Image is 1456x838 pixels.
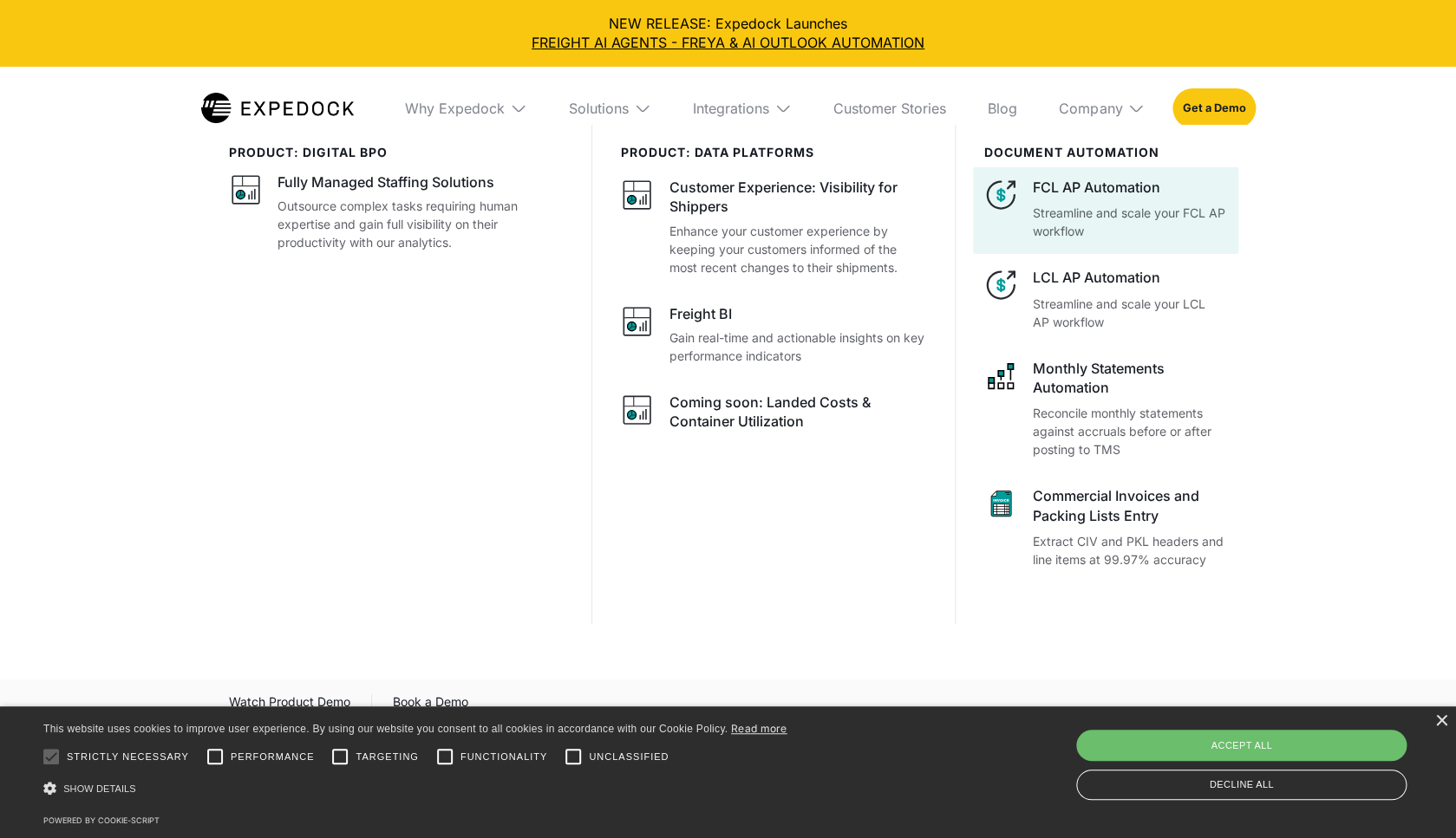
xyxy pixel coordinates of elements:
[669,178,927,217] div: Customer Experience: Visibility for Shippers
[974,67,1031,150] a: Blog
[14,33,1442,52] a: FREIGHT AI AGENTS - FREYA & AI OUTLOOK AUTOMATION
[983,486,1227,568] a: Commercial Invoices and Packing Lists EntryExtract CIV and PKL headers and line items at 99.97% a...
[1032,178,1227,197] div: FCL AP Automation
[393,692,468,720] a: Book a Demo
[1059,100,1122,117] div: Company
[229,692,350,720] div: Watch Product Demo
[1032,295,1227,331] p: Streamline and scale your LCL AP workflow
[391,67,541,150] div: Why Expedock
[819,67,960,150] a: Customer Stories
[229,172,565,251] a: Fully Managed Staffing SolutionsOutsource complex tasks requiring human expertise and gain full v...
[669,393,927,432] div: Coming soon: Landed Costs & Container Utilization
[1032,204,1227,240] p: Streamline and scale your FCL AP workflow
[679,67,806,150] div: Integrations
[229,146,565,160] div: product: digital bpo
[620,146,927,160] div: PRODUCT: data platforms
[1076,770,1407,800] div: Decline all
[229,692,350,720] a: open lightbox
[1032,404,1227,458] p: Reconcile monthly statements against accruals before or after posting to TMS
[1434,715,1447,728] div: Close
[1032,486,1227,525] div: Commercial Invoices and Packing Lists Entry
[43,776,787,801] div: Show details
[1172,88,1255,128] a: Get a Demo
[620,304,927,365] a: Freight BIGain real-time and actionable insights on key performance indicators
[669,304,731,323] div: Freight BI
[693,100,769,117] div: Integrations
[43,723,728,735] span: This website uses cookies to improve user experience. By using our website you consent to all coo...
[277,172,494,192] div: Fully Managed Staffing Solutions
[356,750,418,764] span: Targeting
[405,100,505,117] div: Why Expedock
[1032,532,1227,568] p: Extract CIV and PKL headers and line items at 99.97% accuracy
[231,750,315,764] span: Performance
[731,722,787,735] a: Read more
[669,222,927,276] p: Enhance your customer experience by keeping your customers informed of the most recent changes to...
[983,146,1227,160] div: document automation
[569,100,629,117] div: Solutions
[277,197,565,251] p: Outsource complex tasks requiring human expertise and gain full visibility on their productivity ...
[460,750,547,764] span: Functionality
[14,14,1442,53] div: NEW RELEASE: Expedock Launches
[43,815,160,825] a: Powered by cookie-script
[983,178,1227,240] a: FCL AP AutomationStreamline and scale your FCL AP workflow
[67,750,189,764] span: Strictly necessary
[1369,755,1456,838] iframe: Chat Widget
[1032,268,1227,287] div: LCL AP Automation
[589,750,669,764] span: Unclassified
[1076,730,1407,761] div: Accept all
[983,268,1227,330] a: LCL AP AutomationStreamline and scale your LCL AP workflow
[1032,359,1227,398] div: Monthly Statements Automation
[620,393,927,437] a: Coming soon: Landed Costs & Container Utilization
[669,328,927,365] p: Gain real-time and actionable insights on key performance indicators
[63,783,136,794] span: Show details
[1045,67,1159,150] div: Company
[555,67,665,150] div: Solutions
[620,178,927,276] a: Customer Experience: Visibility for ShippersEnhance your customer experience by keeping your cust...
[983,359,1227,459] a: Monthly Statements AutomationReconcile monthly statements against accruals before or after postin...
